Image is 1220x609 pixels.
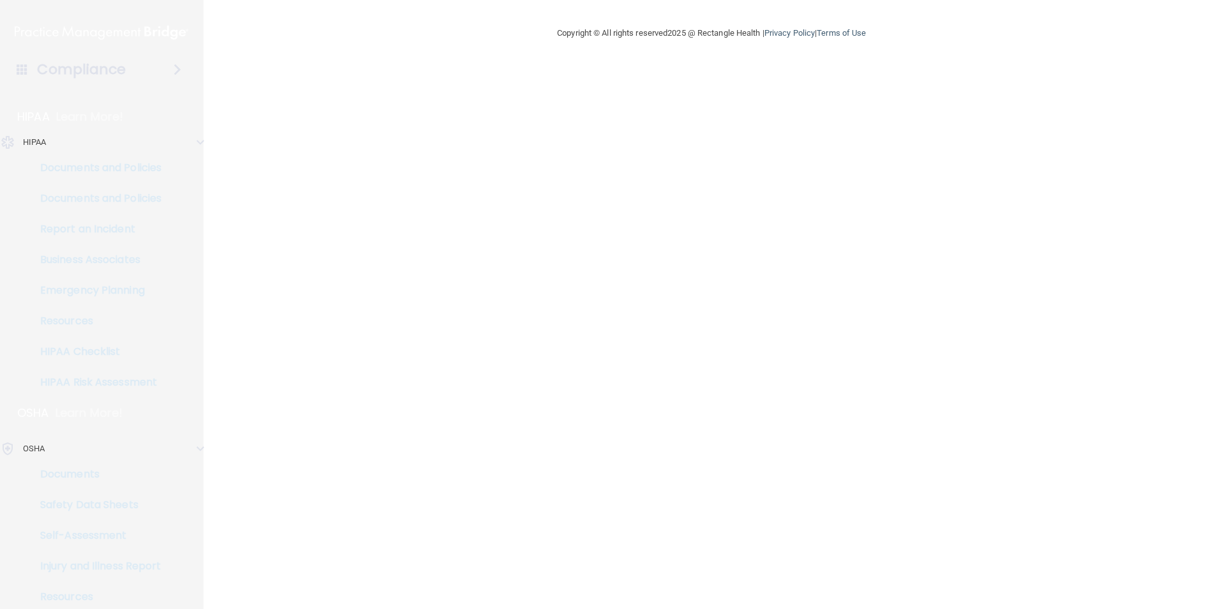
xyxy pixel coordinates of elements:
[8,345,182,358] p: HIPAA Checklist
[8,560,182,573] p: Injury and Illness Report
[8,284,182,297] p: Emergency Planning
[56,405,123,421] p: Learn More!
[8,468,182,481] p: Documents
[15,20,188,45] img: PMB logo
[8,192,182,205] p: Documents and Policies
[764,28,815,38] a: Privacy Policy
[23,135,47,150] p: HIPAA
[8,253,182,266] p: Business Associates
[37,61,126,79] h4: Compliance
[817,28,866,38] a: Terms of Use
[56,109,124,124] p: Learn More!
[479,13,944,54] div: Copyright © All rights reserved 2025 @ Rectangle Health | |
[8,315,182,327] p: Resources
[8,529,182,542] p: Self-Assessment
[8,162,182,174] p: Documents and Policies
[23,441,45,456] p: OSHA
[8,376,182,389] p: HIPAA Risk Assessment
[17,405,49,421] p: OSHA
[8,223,182,236] p: Report an Incident
[8,499,182,511] p: Safety Data Sheets
[8,590,182,603] p: Resources
[17,109,50,124] p: HIPAA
